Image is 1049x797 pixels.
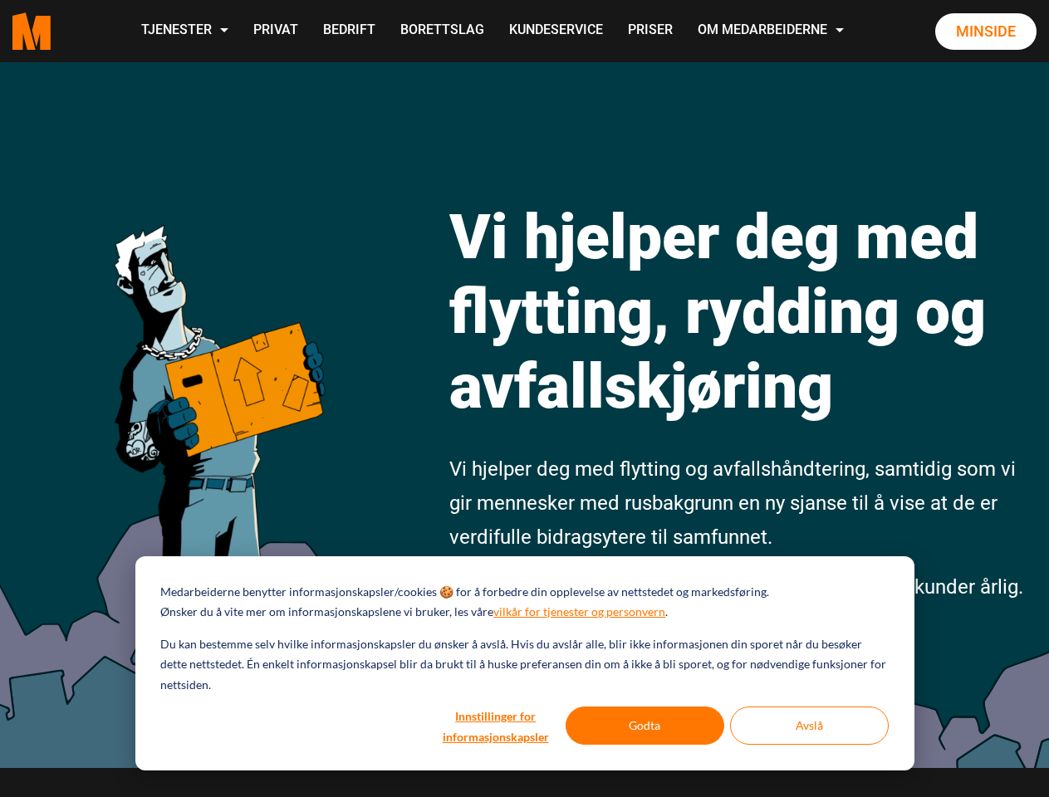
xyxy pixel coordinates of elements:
[449,457,1016,549] span: Vi hjelper deg med flytting og avfallshåndtering, samtidig som vi gir mennesker med rusbakgrunn e...
[129,2,241,61] a: Tjenester
[685,2,856,61] a: Om Medarbeiderne
[100,162,337,623] img: medarbeiderne man icon optimized
[935,13,1037,50] a: Minside
[160,602,668,623] p: Ønsker du å vite mer om informasjonskapslene vi bruker, les våre .
[135,556,914,770] div: Cookie banner
[388,2,497,61] a: Borettslag
[497,2,615,61] a: Kundeservice
[730,707,889,745] button: Avslå
[615,2,685,61] a: Priser
[449,199,1037,423] h1: Vi hjelper deg med flytting, rydding og avfallskjøring
[160,582,769,603] p: Medarbeiderne benytter informasjonskapsler/cookies 🍪 for å forbedre din opplevelse av nettstedet ...
[493,602,665,623] a: vilkår for tjenester og personvern
[311,2,388,61] a: Bedrift
[566,707,724,745] button: Godta
[241,2,311,61] a: Privat
[160,634,888,696] p: Du kan bestemme selv hvilke informasjonskapsler du ønsker å avslå. Hvis du avslår alle, blir ikke...
[432,707,560,745] button: Innstillinger for informasjonskapsler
